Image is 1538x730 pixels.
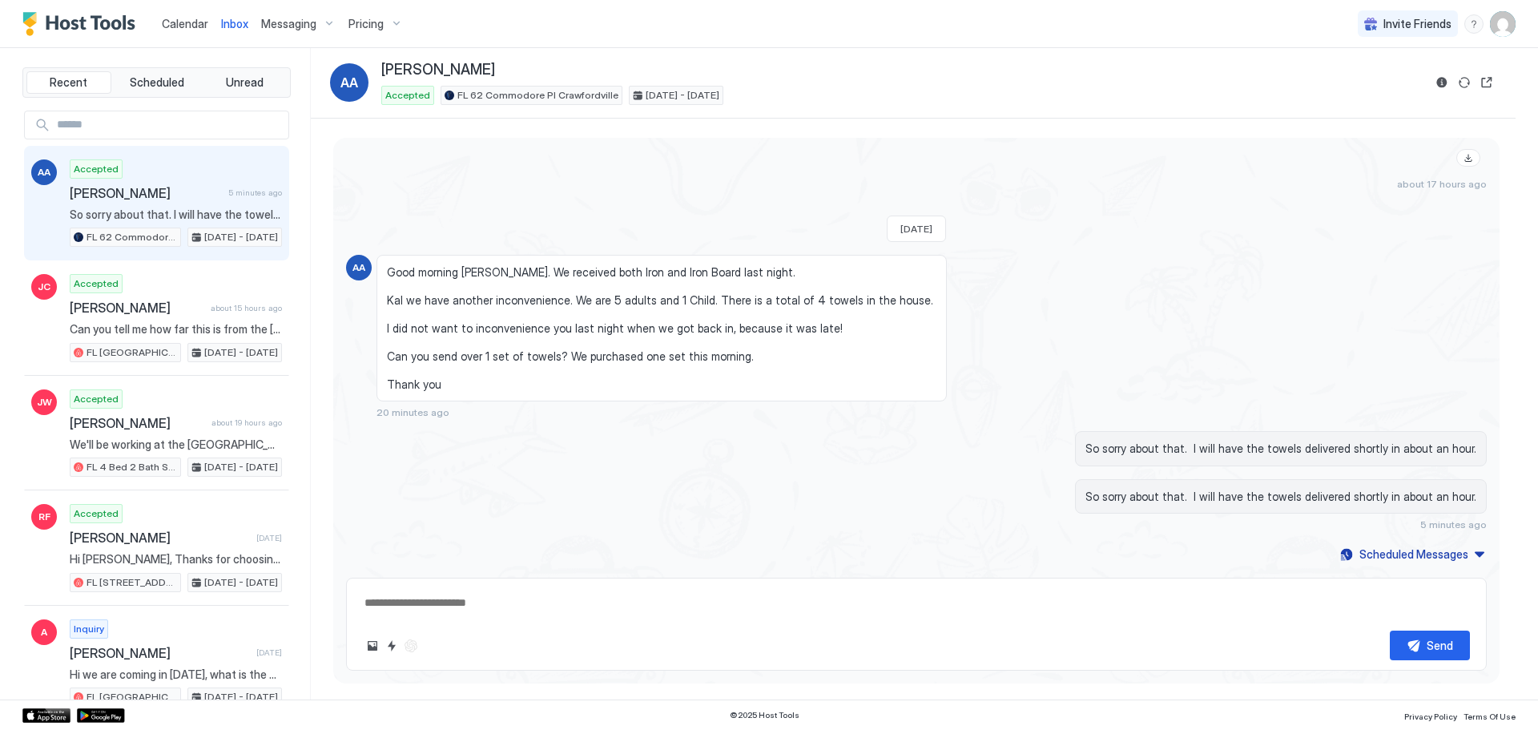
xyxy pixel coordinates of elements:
span: [DATE] - [DATE] [204,345,278,360]
span: Good morning [PERSON_NAME]. We received both Iron and Iron Board last night. Kal we have another ... [387,265,936,392]
span: © 2025 Host Tools [730,710,799,720]
span: [DATE] - [DATE] [646,88,719,103]
span: FL [STREET_ADDRESS] [87,575,177,590]
span: FL 62 Commodore Pl Crawfordville [87,230,177,244]
span: Accepted [74,506,119,521]
span: Calendar [162,17,208,30]
span: [DATE] - [DATE] [204,230,278,244]
span: FL 4 Bed 2 Bath SFH in [GEOGRAPHIC_DATA] - [STREET_ADDRESS] [87,460,177,474]
a: Google Play Store [77,708,125,723]
a: App Store [22,708,70,723]
span: AA [352,260,365,275]
span: Messaging [261,17,316,31]
span: 5 minutes ago [228,188,282,198]
button: Scheduled [115,71,199,94]
div: User profile [1490,11,1516,37]
span: [PERSON_NAME] [381,61,495,79]
span: Recent [50,75,87,90]
span: about 15 hours ago [211,303,282,313]
span: FL [GEOGRAPHIC_DATA] way 8C [87,690,177,704]
span: 5 minutes ago [1420,518,1487,530]
div: menu [1464,14,1484,34]
button: Open reservation [1477,73,1496,92]
button: Upload image [363,636,382,655]
button: Send [1390,631,1470,660]
span: [DATE] - [DATE] [204,460,278,474]
span: Unread [226,75,264,90]
button: Recent [26,71,111,94]
span: AA [38,165,50,179]
span: about 19 hours ago [211,417,282,428]
input: Input Field [50,111,288,139]
span: Accepted [385,88,430,103]
span: [DATE] [256,647,282,658]
span: Accepted [74,276,119,291]
span: Hi we are coming in [DATE], what is the coffee situation? Do I need to bring my own? If so, shoul... [70,667,282,682]
span: [DATE] - [DATE] [204,690,278,704]
span: JC [38,280,50,294]
span: [PERSON_NAME] [70,530,250,546]
div: Scheduled Messages [1359,546,1468,563]
span: Hi [PERSON_NAME], Thanks for choosing to stay at our house. We are looking forward to host you du... [70,552,282,567]
button: Unread [202,71,287,94]
span: Accepted [74,392,119,406]
span: [DATE] [900,223,932,235]
span: A [41,625,47,639]
span: So sorry about that. I will have the towels delivered shortly in about an hour. [1085,442,1476,456]
a: Download [1456,149,1480,167]
span: AA [340,73,358,92]
span: We'll be working at the [GEOGRAPHIC_DATA] campus and your place looks perfect [70,438,282,452]
a: Calendar [162,15,208,32]
span: Privacy Policy [1404,712,1457,721]
span: [DATE] - [DATE] [204,575,278,590]
span: JW [37,395,52,409]
a: Inbox [221,15,248,32]
span: Inquiry [74,622,104,636]
a: Terms Of Use [1464,707,1516,724]
span: [PERSON_NAME] [70,300,204,316]
span: RF [38,510,50,524]
span: So sorry about that. I will have the towels delivered shortly in about an hour. [1085,490,1476,504]
span: Invite Friends [1383,17,1451,31]
button: Quick reply [382,636,401,655]
span: 20 minutes ago [376,406,449,418]
div: tab-group [22,67,291,98]
span: Pricing [348,17,384,31]
span: [PERSON_NAME] [70,645,250,661]
a: Host Tools Logo [22,12,143,36]
span: So sorry about that. I will have the towels delivered shortly in about an hour. [70,208,282,222]
span: Terms Of Use [1464,712,1516,721]
span: [PERSON_NAME] [70,415,205,431]
span: [DATE] [256,533,282,543]
button: Reservation information [1432,73,1451,92]
span: Accepted [74,162,119,176]
span: Can you tell me how far this is from the [GEOGRAPHIC_DATA] campus? Thanks. [70,322,282,337]
span: Inbox [221,17,248,30]
span: Scheduled [130,75,184,90]
div: Send [1427,637,1453,654]
span: about 17 hours ago [1397,178,1487,190]
button: Sync reservation [1455,73,1474,92]
a: Privacy Policy [1404,707,1457,724]
button: Scheduled Messages [1338,543,1487,565]
span: FL 62 Commodore Pl Crawfordville [457,88,618,103]
span: FL [GEOGRAPHIC_DATA] way 8C [87,345,177,360]
span: [PERSON_NAME] [70,185,222,201]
